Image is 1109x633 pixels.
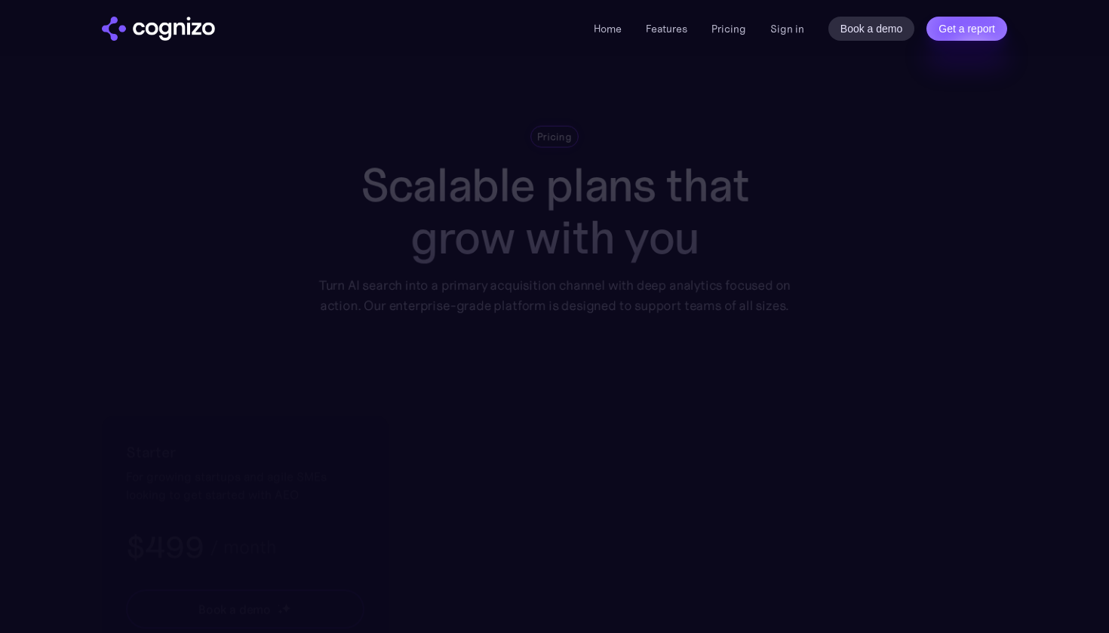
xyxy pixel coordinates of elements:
[594,22,622,35] a: Home
[770,20,804,38] a: Sign in
[711,22,746,35] a: Pricing
[926,17,1007,41] a: Get a report
[308,159,801,264] h1: Scalable plans that grow with you
[126,467,364,503] div: For growing startups and agile SMEs looking to get started with AEO
[126,440,364,464] h2: Starter
[210,538,276,556] div: / month
[828,17,915,41] a: Book a demo
[308,275,801,316] div: Turn AI search into a primary acquisition channel with deep analytics focused on action. Our ente...
[126,527,204,567] h3: $499
[198,600,271,618] div: Book a demo
[278,604,280,607] img: star
[278,609,283,614] img: star
[126,589,364,628] a: Book a demostarstarstar
[102,17,215,41] a: home
[281,603,291,613] img: star
[646,22,687,35] a: Features
[537,129,572,143] div: Pricing
[102,17,215,41] img: cognizo logo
